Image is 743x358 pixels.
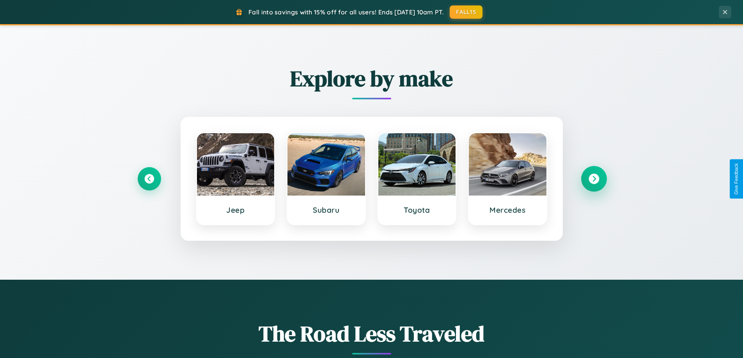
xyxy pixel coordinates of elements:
[477,205,539,215] h3: Mercedes
[138,63,606,93] h2: Explore by make
[734,163,739,195] div: Give Feedback
[205,205,267,215] h3: Jeep
[295,205,357,215] h3: Subaru
[138,319,606,349] h1: The Road Less Traveled
[248,8,444,16] span: Fall into savings with 15% off for all users! Ends [DATE] 10am PT.
[450,5,482,19] button: FALL15
[386,205,448,215] h3: Toyota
